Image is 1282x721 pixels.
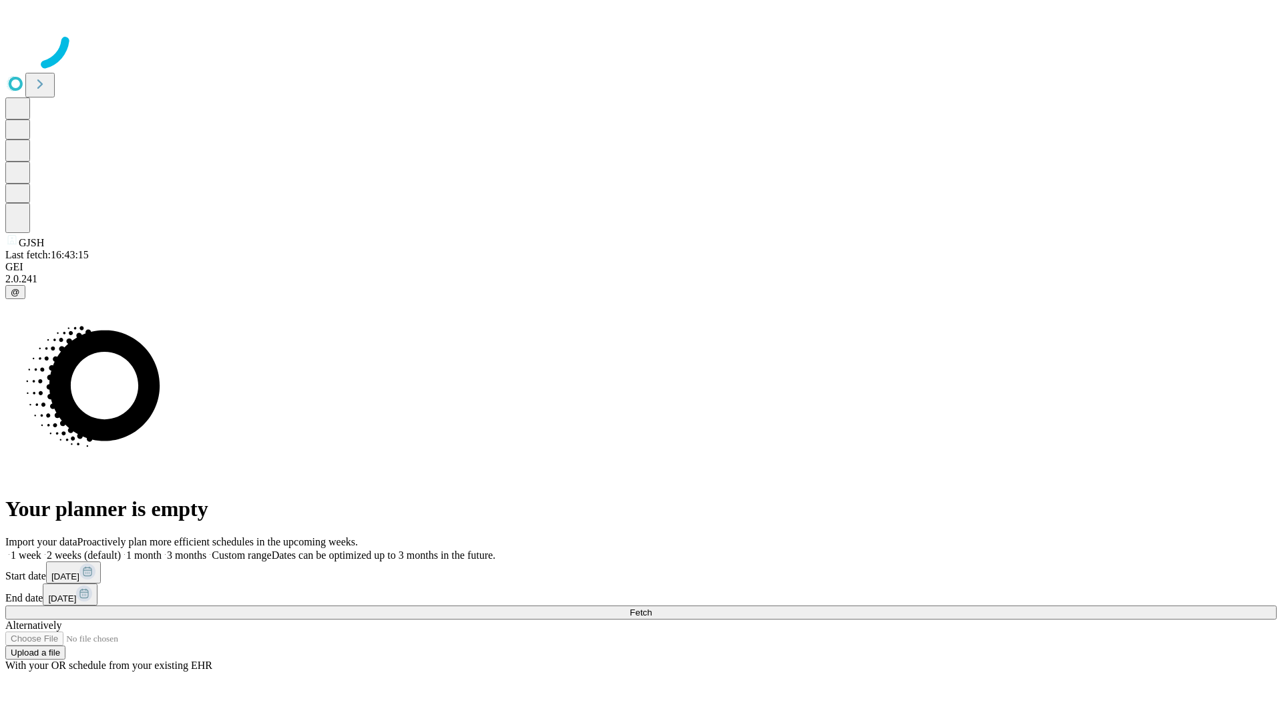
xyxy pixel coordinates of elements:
[5,261,1277,273] div: GEI
[630,608,652,618] span: Fetch
[212,549,271,561] span: Custom range
[5,497,1277,521] h1: Your planner is empty
[77,536,358,547] span: Proactively plan more efficient schedules in the upcoming weeks.
[19,237,44,248] span: GJSH
[47,549,121,561] span: 2 weeks (default)
[11,287,20,297] span: @
[11,549,41,561] span: 1 week
[5,620,61,631] span: Alternatively
[5,583,1277,606] div: End date
[167,549,206,561] span: 3 months
[5,285,25,299] button: @
[5,273,1277,285] div: 2.0.241
[48,593,76,604] span: [DATE]
[272,549,495,561] span: Dates can be optimized up to 3 months in the future.
[126,549,162,561] span: 1 month
[51,571,79,581] span: [DATE]
[5,561,1277,583] div: Start date
[46,561,101,583] button: [DATE]
[5,660,212,671] span: With your OR schedule from your existing EHR
[5,606,1277,620] button: Fetch
[5,536,77,547] span: Import your data
[5,646,65,660] button: Upload a file
[5,249,89,260] span: Last fetch: 16:43:15
[43,583,97,606] button: [DATE]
